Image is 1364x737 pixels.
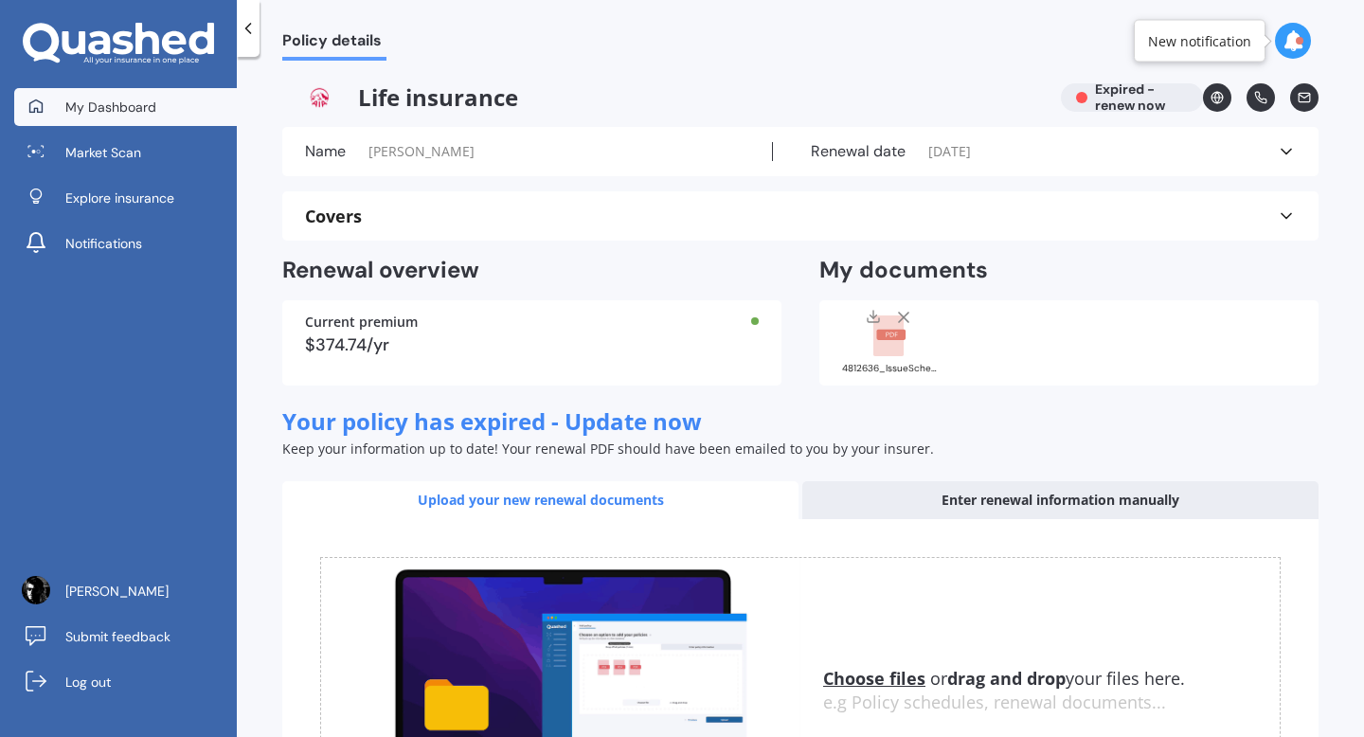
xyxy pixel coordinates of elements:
[802,481,1319,519] div: Enter renewal information manually
[819,256,988,285] h2: My documents
[282,256,781,285] h2: Renewal overview
[14,572,237,610] a: [PERSON_NAME]
[282,481,799,519] div: Upload your new renewal documents
[282,31,386,57] span: Policy details
[305,207,1296,225] div: Covers
[823,667,1185,690] span: or your files here.
[14,88,237,126] a: My Dashboard
[65,189,174,207] span: Explore insurance
[842,364,937,373] div: 4812636_IssueSchedule_1938887-01.pdf
[65,673,111,692] span: Log out
[65,98,156,117] span: My Dashboard
[282,405,702,437] span: Your policy has expired - Update now
[14,618,237,656] a: Submit feedback
[22,576,50,604] img: ACg8ocJINAy3qRkWlWw_mf4ss9TNtaZP5GT5S-0OmFtV9MnTn1LVbiqUUQ=s96-c
[305,142,346,161] label: Name
[65,582,169,601] span: [PERSON_NAME]
[947,667,1066,690] b: drag and drop
[14,663,237,701] a: Log out
[65,143,141,162] span: Market Scan
[823,667,925,690] u: Choose files
[1148,31,1251,50] div: New notification
[928,142,971,161] span: [DATE]
[282,83,1046,112] span: Life insurance
[65,627,170,646] span: Submit feedback
[14,134,237,171] a: Market Scan
[282,440,934,458] span: Keep your information up to date! Your renewal PDF should have been emailed to you by your insurer.
[823,692,1280,713] div: e.g Policy schedules, renewal documents...
[65,234,142,253] span: Notifications
[14,225,237,262] a: Notifications
[305,336,759,353] div: $374.74/yr
[282,83,358,112] img: AIA.webp
[305,315,759,329] div: Current premium
[811,142,906,161] label: Renewal date
[368,142,475,161] span: [PERSON_NAME]
[14,179,237,217] a: Explore insurance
